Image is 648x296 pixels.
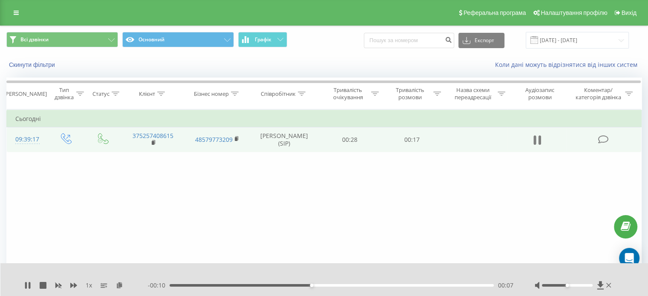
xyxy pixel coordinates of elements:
div: Тривалість розмови [389,86,431,101]
span: Графік [255,37,271,43]
span: Всі дзвінки [20,36,49,43]
div: Назва схеми переадресації [451,86,495,101]
div: Accessibility label [310,284,314,287]
span: 1 x [86,281,92,290]
input: Пошук за номером [364,33,454,48]
td: [PERSON_NAME] (SIP) [250,127,319,152]
div: Коментар/категорія дзвінка [573,86,623,101]
td: 00:17 [381,127,443,152]
div: 09:39:17 [15,131,38,148]
button: Експорт [458,33,504,48]
td: Сьогодні [7,110,642,127]
div: Статус [92,90,109,98]
span: Налаштування профілю [541,9,607,16]
button: Скинути фільтри [6,61,59,69]
div: Аудіозапис розмови [515,86,565,101]
div: Accessibility label [565,284,569,287]
div: [PERSON_NAME] [4,90,47,98]
div: Тип дзвінка [54,86,74,101]
div: Співробітник [261,90,296,98]
div: Тривалість очікування [327,86,369,101]
td: 00:28 [319,127,381,152]
div: Open Intercom Messenger [619,248,639,268]
span: 00:07 [498,281,513,290]
a: 375257408615 [132,132,173,140]
span: Вихід [622,9,636,16]
button: Графік [238,32,287,47]
span: Реферальна програма [464,9,526,16]
span: - 00:10 [148,281,170,290]
button: Основний [122,32,234,47]
button: Всі дзвінки [6,32,118,47]
div: Бізнес номер [194,90,229,98]
a: Коли дані можуть відрізнятися вiд інших систем [495,60,642,69]
div: Клієнт [139,90,155,98]
a: 48579773209 [195,135,233,144]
